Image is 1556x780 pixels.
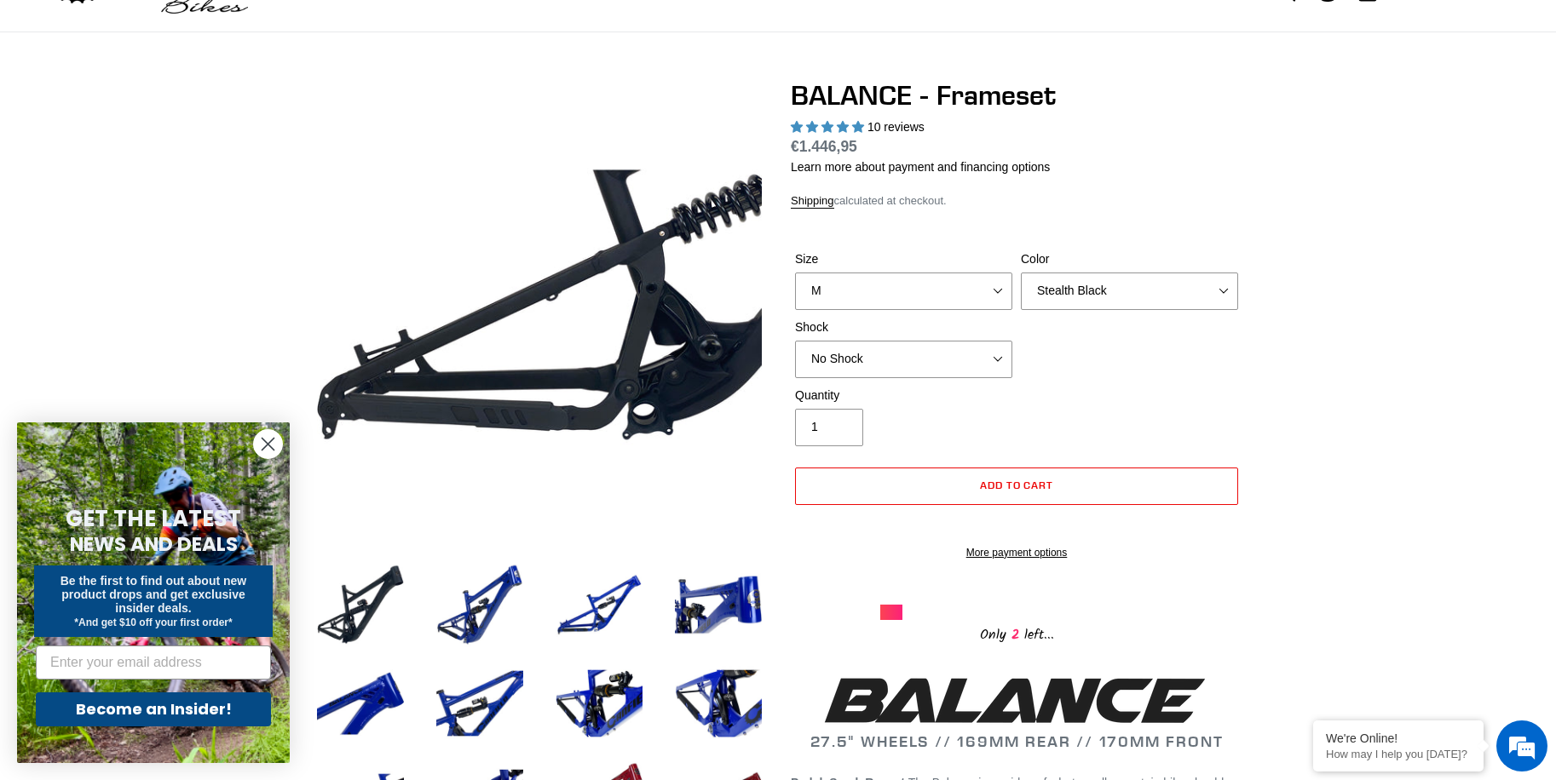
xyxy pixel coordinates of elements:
[791,160,1050,174] a: Learn more about payment and financing options
[314,657,407,750] img: Load image into Gallery viewer, BALANCE - Frameset
[795,318,1012,336] label: Shock
[552,558,646,651] img: Load image into Gallery viewer, BALANCE - Frameset
[19,94,44,119] div: Navigation go back
[791,138,857,155] span: €1.446,95
[36,645,271,680] input: Enter your email address
[880,620,1153,646] div: Only left...
[1326,748,1471,760] p: How may I help you today?
[795,387,1012,404] label: Quantity
[74,617,232,628] span: *And get $10 off your first order*
[433,657,527,750] img: Load image into Gallery viewer, BALANCE - Frameset
[61,574,247,615] span: Be the first to find out about new product drops and get exclusive insider deals.
[99,215,235,387] span: We're online!
[9,465,325,525] textarea: Type your message and hit 'Enter'
[795,250,1012,268] label: Size
[671,558,765,651] img: Load image into Gallery viewer, BALANCE - Frameset
[55,85,97,128] img: d_696896380_company_1647369064580_696896380
[791,120,867,134] span: 5.00 stars
[791,79,1242,112] h1: BALANCE - Frameset
[671,657,765,750] img: Load image into Gallery viewer, BALANCE - Frameset
[36,692,271,726] button: Become an Insider!
[980,479,1054,491] span: Add to cart
[1021,250,1238,268] label: Color
[433,558,527,651] img: Load image into Gallery viewer, BALANCE - Frameset
[795,467,1238,505] button: Add to cart
[280,9,320,49] div: Minimize live chat window
[314,558,407,651] img: Load image into Gallery viewer, BALANCE - Frameset
[70,531,238,558] span: NEWS AND DEALS
[66,503,241,534] span: GET THE LATEST
[253,429,283,459] button: Close dialog
[791,194,834,209] a: Shipping
[867,120,925,134] span: 10 reviews
[552,657,646,750] img: Load image into Gallery viewer, BALANCE - Frameset
[791,192,1242,209] div: calculated at checkout.
[114,95,312,118] div: Chat with us now
[795,545,1238,560] a: More payment options
[1006,624,1024,645] span: 2
[1326,731,1471,745] div: We're Online!
[791,672,1242,751] h2: 27.5" WHEELS // 169MM REAR // 170MM FRONT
